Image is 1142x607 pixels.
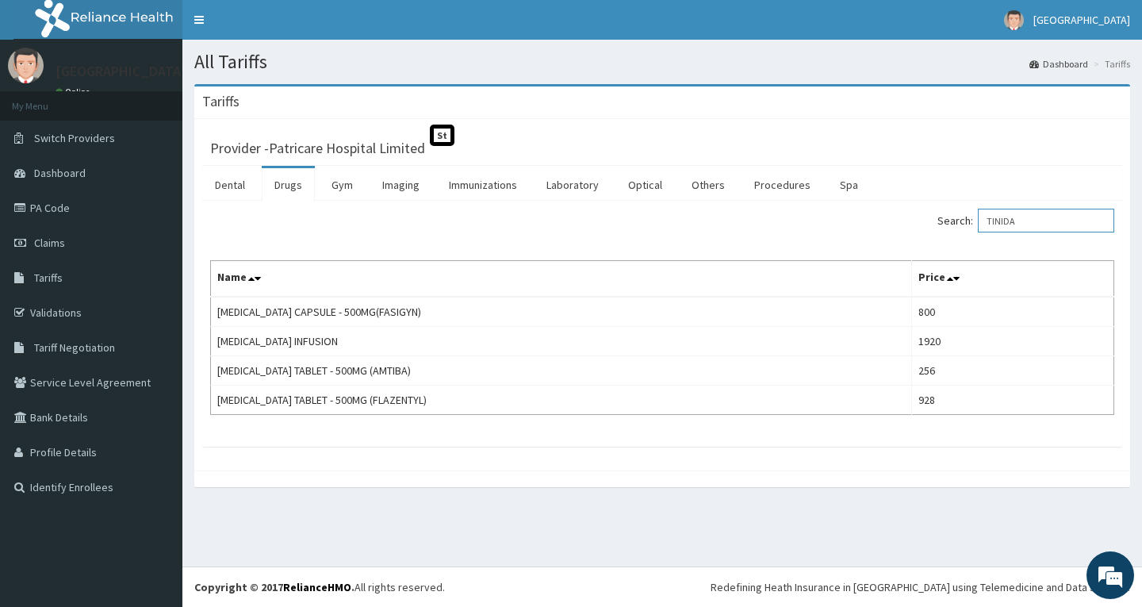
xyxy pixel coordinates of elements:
[370,168,432,202] a: Imaging
[8,48,44,83] img: User Image
[430,125,454,146] span: St
[912,356,1114,386] td: 256
[56,86,94,98] a: Online
[319,168,366,202] a: Gym
[211,297,912,327] td: [MEDICAL_DATA] CAPSULE - 500MG(FASIGYN)
[82,89,266,109] div: Chat with us now
[937,209,1114,232] label: Search:
[56,64,186,79] p: [GEOGRAPHIC_DATA]
[1004,10,1024,30] img: User Image
[1033,13,1130,27] span: [GEOGRAPHIC_DATA]
[8,433,302,489] textarea: Type your message and hit 'Enter'
[742,168,823,202] a: Procedures
[182,567,1142,607] footer: All rights reserved.
[283,580,351,594] a: RelianceHMO
[34,236,65,250] span: Claims
[679,168,738,202] a: Others
[912,386,1114,415] td: 928
[92,200,219,360] span: We're online!
[210,141,425,156] h3: Provider - Patricare Hospital Limited
[211,386,912,415] td: [MEDICAL_DATA] TABLET - 500MG (FLAZENTYL)
[534,168,611,202] a: Laboratory
[1029,57,1088,71] a: Dashboard
[262,168,315,202] a: Drugs
[34,340,115,355] span: Tariff Negotiation
[912,297,1114,327] td: 800
[202,168,258,202] a: Dental
[211,356,912,386] td: [MEDICAL_DATA] TABLET - 500MG (AMTIBA)
[615,168,675,202] a: Optical
[912,327,1114,356] td: 1920
[34,271,63,285] span: Tariffs
[436,168,530,202] a: Immunizations
[211,327,912,356] td: [MEDICAL_DATA] INFUSION
[34,166,86,180] span: Dashboard
[194,580,354,594] strong: Copyright © 2017 .
[194,52,1130,72] h1: All Tariffs
[1090,57,1130,71] li: Tariffs
[912,261,1114,298] th: Price
[827,168,871,202] a: Spa
[711,579,1130,595] div: Redefining Heath Insurance in [GEOGRAPHIC_DATA] using Telemedicine and Data Science!
[260,8,298,46] div: Minimize live chat window
[202,94,240,109] h3: Tariffs
[211,261,912,298] th: Name
[29,79,64,119] img: d_794563401_company_1708531726252_794563401
[978,209,1114,232] input: Search:
[34,131,115,145] span: Switch Providers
